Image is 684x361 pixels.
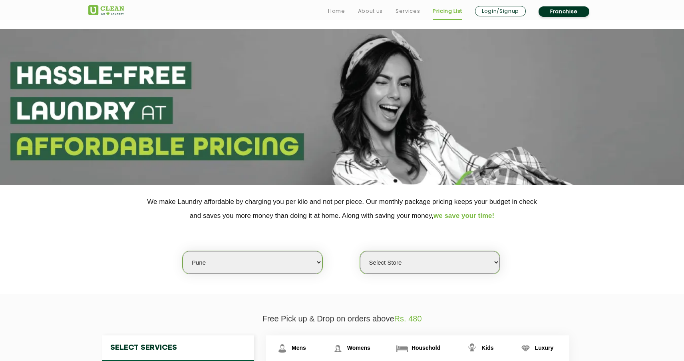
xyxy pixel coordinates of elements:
span: Luxury [535,345,554,351]
p: Free Pick up & Drop on orders above [88,314,596,323]
img: Household [395,341,409,355]
span: we save your time! [433,212,494,219]
img: Mens [275,341,289,355]
span: Household [412,345,440,351]
p: We make Laundry affordable by charging you per kilo and not per piece. Our monthly package pricin... [88,195,596,223]
span: Rs. 480 [394,314,422,323]
img: UClean Laundry and Dry Cleaning [88,5,124,15]
span: Womens [347,345,370,351]
img: Kids [465,341,479,355]
a: About us [358,6,383,16]
span: Kids [481,345,493,351]
a: Home [328,6,345,16]
h4: Select Services [102,335,254,360]
a: Login/Signup [475,6,526,16]
a: Franchise [539,6,589,17]
a: Services [396,6,420,16]
span: Mens [292,345,306,351]
img: Luxury [519,341,533,355]
a: Pricing List [433,6,462,16]
img: Womens [331,341,345,355]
